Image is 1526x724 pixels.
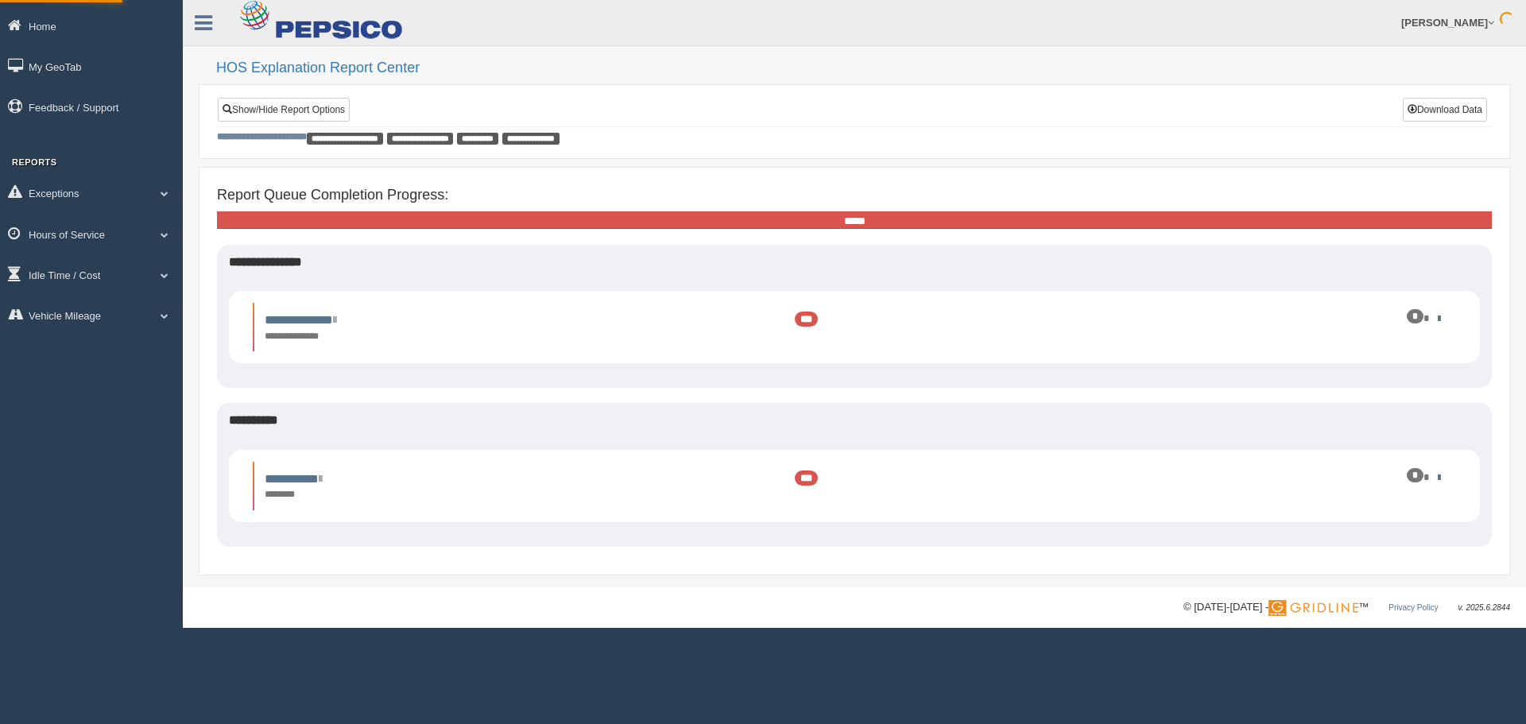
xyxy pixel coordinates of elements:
[217,188,1492,203] h4: Report Queue Completion Progress:
[1458,603,1510,612] span: v. 2025.6.2844
[1183,599,1510,616] div: © [DATE]-[DATE] - ™
[253,303,1456,351] li: Expand
[1268,600,1358,616] img: Gridline
[1403,98,1487,122] button: Download Data
[1389,603,1438,612] a: Privacy Policy
[216,60,1510,76] h2: HOS Explanation Report Center
[253,462,1456,510] li: Expand
[218,98,350,122] a: Show/Hide Report Options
